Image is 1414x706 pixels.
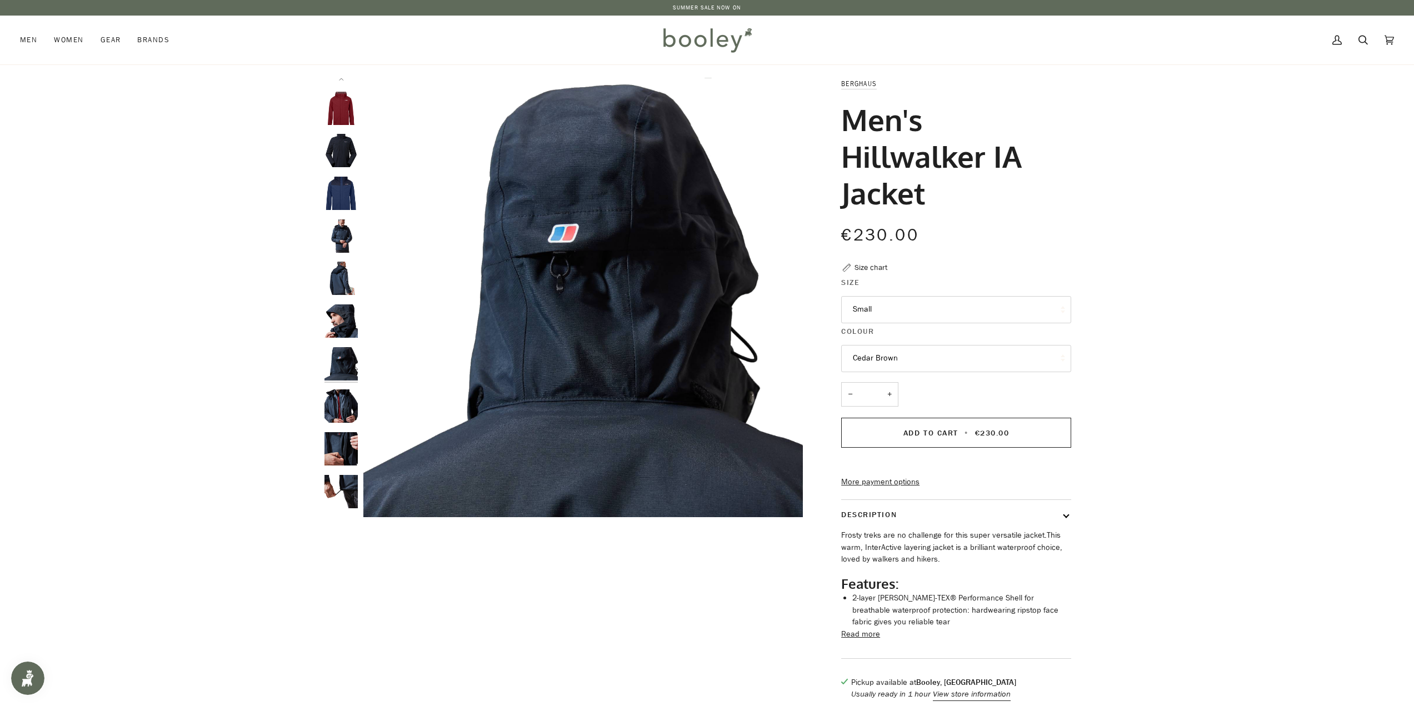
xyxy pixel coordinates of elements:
a: Berghaus [841,79,877,88]
a: Brands [129,16,178,64]
span: • [961,428,972,438]
span: Colour [841,326,874,337]
iframe: Button to open loyalty program pop-up [11,662,44,695]
span: Women [54,34,83,46]
li: 2-layer [PERSON_NAME]-TEX® Performance Shell for breathable waterproof protection: hardwearing ri... [852,592,1071,628]
a: SUMMER SALE NOW ON [673,3,741,12]
p: Pickup available at [851,677,1016,689]
a: Men [20,16,46,64]
h2: Features: [841,575,1071,592]
img: Berghaus Men's Hillwalker IA Shell Jacket Carbon / Black - Booley Galway [324,475,358,508]
span: Add to Cart [903,428,958,438]
div: Size chart [855,262,887,273]
span: €230.00 [841,224,919,247]
button: − [841,382,859,407]
img: Berghaus Men's Hillwalker IA Shell Jacket Carbon / Black - Booley Galway [324,304,358,338]
span: Gear [101,34,121,46]
p: Frosty treks are no challenge for this super versatile jacket. [841,529,1071,565]
span: Size [841,277,860,288]
img: Berghaus Men's Hillwalker IA Shell Jacket Carbon / Black - Booley Galway [324,347,358,380]
span: Men [20,34,37,46]
a: Women [46,16,92,64]
img: Berghaus Men's Hillwalker IA Jacket Blue / Dark Blue - Booley Galway [324,177,358,210]
img: Berghaus Men's Hillwalker IA Shell Jacket Carbon / Black - Booley Galway [324,389,358,423]
button: Description [841,500,1071,529]
img: Booley [658,24,756,56]
img: Berghaus Men's Hillwalker IA Jacket Black / Black - Booley Galway [324,134,358,167]
img: Berghaus Men's Hillwalker IA Shell Jacket Dark Red - Booley Galway [324,92,358,125]
img: Berghaus Men&#39;s Hillwalker IA Shell Jacket Carbon / Black - Booley Galway [363,78,803,517]
input: Quantity [841,382,898,407]
img: Berghaus Men's Hillwalker IA Shell Jacket Carbon / Black - Booley Galway [324,432,358,465]
button: Read more [841,628,880,640]
span: This warm, InterActive layering jacket is a brilliant waterproof choice, loved by walkers and hik... [841,530,1062,564]
a: Gear [92,16,129,64]
h1: Men's Hillwalker IA Jacket [841,101,1063,211]
img: Berghaus Men's Hillwalker IA Shell Jacket Carbon / Black - Booley Galway [324,262,358,295]
button: Cedar Brown [841,345,1071,372]
button: Add to Cart • €230.00 [841,418,1071,448]
button: View store information [933,688,1011,700]
p: Usually ready in 1 hour [851,688,1016,700]
span: Brands [137,34,169,46]
button: + [881,382,898,407]
button: Small [841,296,1071,323]
div: Berghaus Men's Hillwalker IA Shell Jacket Carbon / Black - Booley Galway [363,78,803,517]
strong: Booley, [GEOGRAPHIC_DATA] [916,677,1016,688]
span: €230.00 [975,428,1010,438]
img: Berghaus Men's Hillwalker IA Shell Jacket Carbon / Black - Booley Galway [324,219,358,253]
a: More payment options [841,476,1071,488]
